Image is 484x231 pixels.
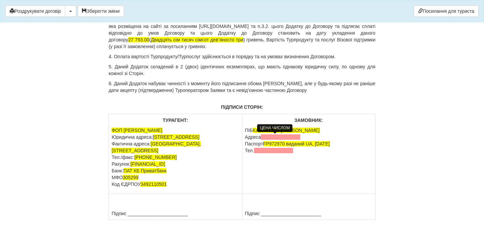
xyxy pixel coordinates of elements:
span: FP972970 виданий UA, [DATE] [263,141,330,146]
p: ПІДПИСИ СТОРІН: [109,104,375,110]
span: 3492110501 [140,181,167,187]
span: ПАТ КБ Приватбанк [123,168,166,173]
p: Юридична адреса: Фактична адреса: Тел./факс: Рахунок: Банк: МФО Код ЄДРПОУ [112,127,239,188]
span: [FINANCIAL_ID] [130,161,165,167]
span: ФОП [PERSON_NAME] [112,128,162,133]
span: [PHONE_NUMBER] [134,155,177,160]
p: ПІБ Адреса Паспорт Тел. [245,127,372,154]
span: 305299 [123,175,138,180]
td: Підпис _______________________ [242,194,375,220]
p: 5. Даний Додаток складений в 2 (двох) ідентичних екземплярах, що мають однакову юридичну силу, по... [109,63,375,77]
span: 27 793.00 [128,37,149,42]
td: Підпис _______________________ [109,194,242,220]
p: ТУРАГЕНТ: [112,117,239,124]
button: Роздрукувати договір [5,5,65,17]
button: Зберегти зміни [78,5,124,17]
a: Посилання для туриста [414,5,479,17]
span: KABAKCHEI [PERSON_NAME] [253,128,320,133]
p: 6. Даний Додаток набуває чинності з моменту його підписання обома [PERSON_NAME], але у будь-якому... [109,80,375,94]
span: [STREET_ADDRESS] [153,134,199,140]
p: ЗАМОВНИК: [245,117,372,124]
p: 3.3. Вартість Турпродукту/Турпослуг та послуг Візової підтримки (у разі її замовлення) за цим Дод... [109,9,375,50]
div: ЦЕНА ЧИСЛОМ [257,124,292,132]
span: Двадцять сім тисяч сімсот девʼяносто три [151,37,243,42]
p: 4. Оплата вартості Турпродукту/Турпослуг здійснюється в порядку та на умовах визначених Договором. [109,53,375,60]
span: [GEOGRAPHIC_DATA], [STREET_ADDRESS] [112,141,201,153]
